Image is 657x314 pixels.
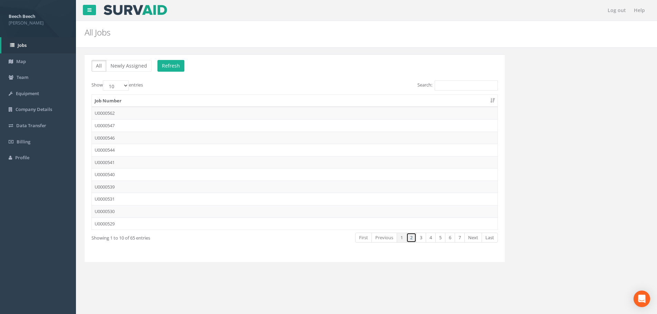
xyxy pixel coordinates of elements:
[426,233,436,243] a: 4
[406,233,416,243] a: 2
[9,13,35,19] strong: Beech Beech
[92,205,497,217] td: U0000530
[92,181,497,193] td: U0000539
[464,233,482,243] a: Next
[15,154,29,161] span: Profile
[92,144,497,156] td: U0000544
[103,80,129,91] select: Showentries
[397,233,407,243] a: 1
[92,168,497,181] td: U0000540
[417,80,498,91] label: Search:
[355,233,372,243] a: First
[9,11,67,26] a: Beech Beech [PERSON_NAME]
[16,122,46,129] span: Data Transfer
[17,74,28,80] span: Team
[92,193,497,205] td: U0000531
[85,28,553,37] h2: All Jobs
[1,37,76,53] a: Jobs
[157,60,184,72] button: Refresh
[18,42,27,48] span: Jobs
[16,106,52,112] span: Company Details
[416,233,426,243] a: 3
[445,233,455,243] a: 6
[91,60,106,72] button: All
[91,232,255,241] div: Showing 1 to 10 of 65 entries
[9,20,67,26] span: [PERSON_NAME]
[435,233,445,243] a: 5
[92,95,497,107] th: Job Number: activate to sort column ascending
[92,217,497,230] td: U0000529
[16,58,26,64] span: Map
[634,291,650,307] div: Open Intercom Messenger
[92,156,497,169] td: U0000541
[482,233,498,243] a: Last
[17,139,30,145] span: Billing
[106,60,152,72] button: Newly Assigned
[16,90,39,97] span: Equipment
[92,107,497,119] td: U0000562
[92,132,497,144] td: U0000546
[91,80,143,91] label: Show entries
[92,119,497,132] td: U0000547
[371,233,397,243] a: Previous
[455,233,465,243] a: 7
[435,80,498,91] input: Search:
